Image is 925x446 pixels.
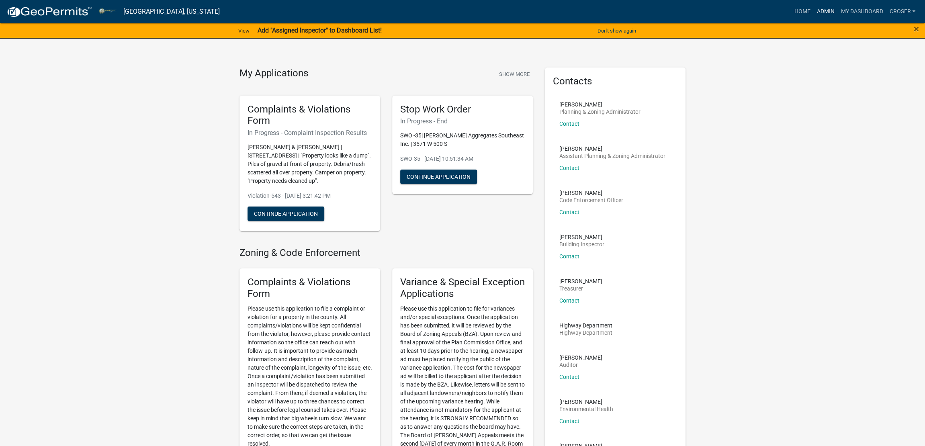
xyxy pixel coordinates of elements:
[559,297,579,304] a: Contact
[813,4,837,19] a: Admin
[99,6,117,17] img: Miami County, Indiana
[559,362,602,368] p: Auditor
[559,406,613,412] p: Environmental Health
[559,418,579,424] a: Contact
[235,24,253,37] a: View
[559,153,665,159] p: Assistant Planning & Zoning Administrator
[248,143,372,185] p: [PERSON_NAME] & [PERSON_NAME] | [STREET_ADDRESS] | "Property looks like a dump". Piles of gravel ...
[248,192,372,200] p: Violation-543 - [DATE] 3:21:42 PM
[496,68,533,81] button: Show More
[837,4,886,19] a: My Dashboard
[559,374,579,380] a: Contact
[559,323,612,328] p: Highway Department
[559,146,665,151] p: [PERSON_NAME]
[400,276,525,300] h5: Variance & Special Exception Applications
[559,399,613,405] p: [PERSON_NAME]
[123,5,220,18] a: [GEOGRAPHIC_DATA], [US_STATE]
[559,102,641,107] p: [PERSON_NAME]
[559,355,602,360] p: [PERSON_NAME]
[791,4,813,19] a: Home
[239,68,308,80] h4: My Applications
[258,27,382,34] strong: Add "Assigned Inspector" to Dashboard List!
[559,330,612,336] p: Highway Department
[559,165,579,171] a: Contact
[559,278,602,284] p: [PERSON_NAME]
[886,4,919,19] a: croser
[248,104,372,127] h5: Complaints & Violations Form
[553,76,677,87] h5: Contacts
[559,286,602,291] p: Treasurer
[559,197,623,203] p: Code Enforcement Officer
[248,129,372,137] h6: In Progress - Complaint Inspection Results
[559,234,604,240] p: [PERSON_NAME]
[559,109,641,115] p: Planning & Zoning Administrator
[400,117,525,125] h6: In Progress - End
[914,23,919,35] span: ×
[559,190,623,196] p: [PERSON_NAME]
[400,170,477,184] button: Continue Application
[400,131,525,148] p: SWO -35| [PERSON_NAME] Aggregates Southeast Inc. | 3571 W 500 S
[559,241,604,247] p: Building Inspector
[400,155,525,163] p: SWO-35 - [DATE] 10:51:34 AM
[400,104,525,115] h5: Stop Work Order
[248,207,324,221] button: Continue Application
[559,253,579,260] a: Contact
[559,209,579,215] a: Contact
[248,276,372,300] h5: Complaints & Violations Form
[239,247,533,259] h4: Zoning & Code Enforcement
[594,24,639,37] button: Don't show again
[914,24,919,34] button: Close
[559,121,579,127] a: Contact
